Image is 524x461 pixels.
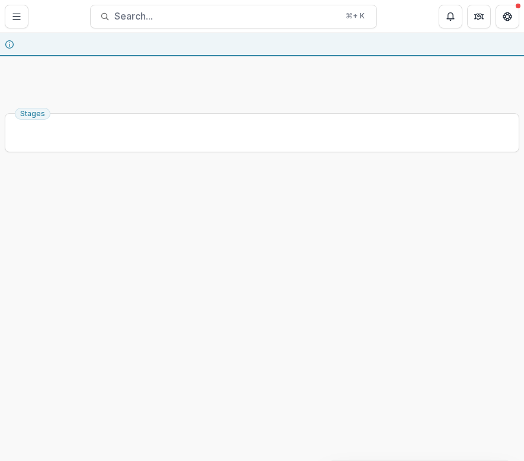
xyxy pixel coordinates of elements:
[439,5,462,28] button: Notifications
[467,5,491,28] button: Partners
[343,9,367,23] div: ⌘ + K
[114,11,338,22] span: Search...
[20,110,45,118] span: Stages
[90,5,377,28] button: Search...
[496,5,519,28] button: Get Help
[5,5,28,28] button: Toggle Menu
